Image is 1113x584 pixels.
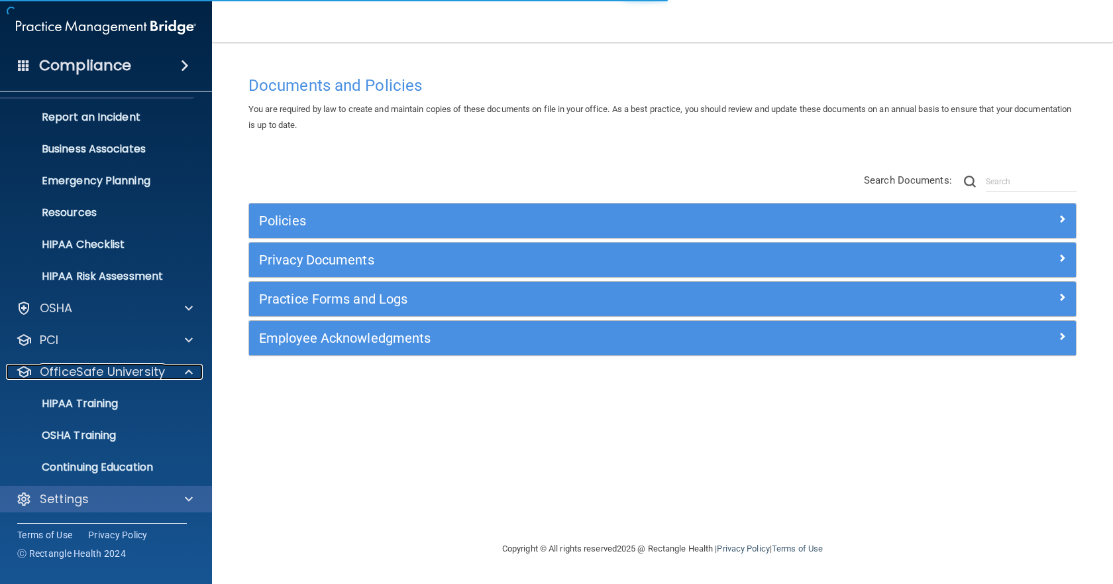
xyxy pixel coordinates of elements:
a: Practice Forms and Logs [259,288,1066,310]
p: Business Associates [9,143,189,156]
p: Emergency Planning [9,174,189,188]
a: Employee Acknowledgments [259,327,1066,349]
p: Continuing Education [9,461,189,474]
p: PCI [40,332,58,348]
p: Settings [40,491,89,507]
a: Terms of Use [772,544,823,554]
span: Search Documents: [864,174,952,186]
p: HIPAA Risk Assessment [9,270,189,283]
a: Privacy Policy [88,528,148,542]
a: OSHA [16,300,193,316]
img: ic-search.3b580494.png [964,176,976,188]
p: OSHA [40,300,73,316]
h5: Practice Forms and Logs [259,292,859,306]
img: PMB logo [16,14,196,40]
p: HIPAA Checklist [9,238,189,251]
h5: Privacy Documents [259,253,859,267]
a: Policies [259,210,1066,231]
div: Copyright © All rights reserved 2025 @ Rectangle Health | | [421,528,904,570]
span: You are required by law to create and maintain copies of these documents on file in your office. ... [248,104,1071,130]
p: OfficeSafe University [40,364,165,380]
h5: Policies [259,213,859,228]
p: OSHA Training [9,429,116,442]
p: Report an Incident [9,111,189,124]
a: PCI [16,332,193,348]
a: OfficeSafe University [16,364,193,380]
h4: Documents and Policies [248,77,1077,94]
a: Privacy Documents [259,249,1066,270]
a: Settings [16,491,193,507]
span: Ⓒ Rectangle Health 2024 [17,547,126,560]
a: Terms of Use [17,528,72,542]
p: HIPAA Training [9,397,118,410]
a: Privacy Policy [717,544,769,554]
input: Search [986,172,1077,192]
p: Resources [9,206,189,219]
h5: Employee Acknowledgments [259,331,859,345]
h4: Compliance [39,56,131,75]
